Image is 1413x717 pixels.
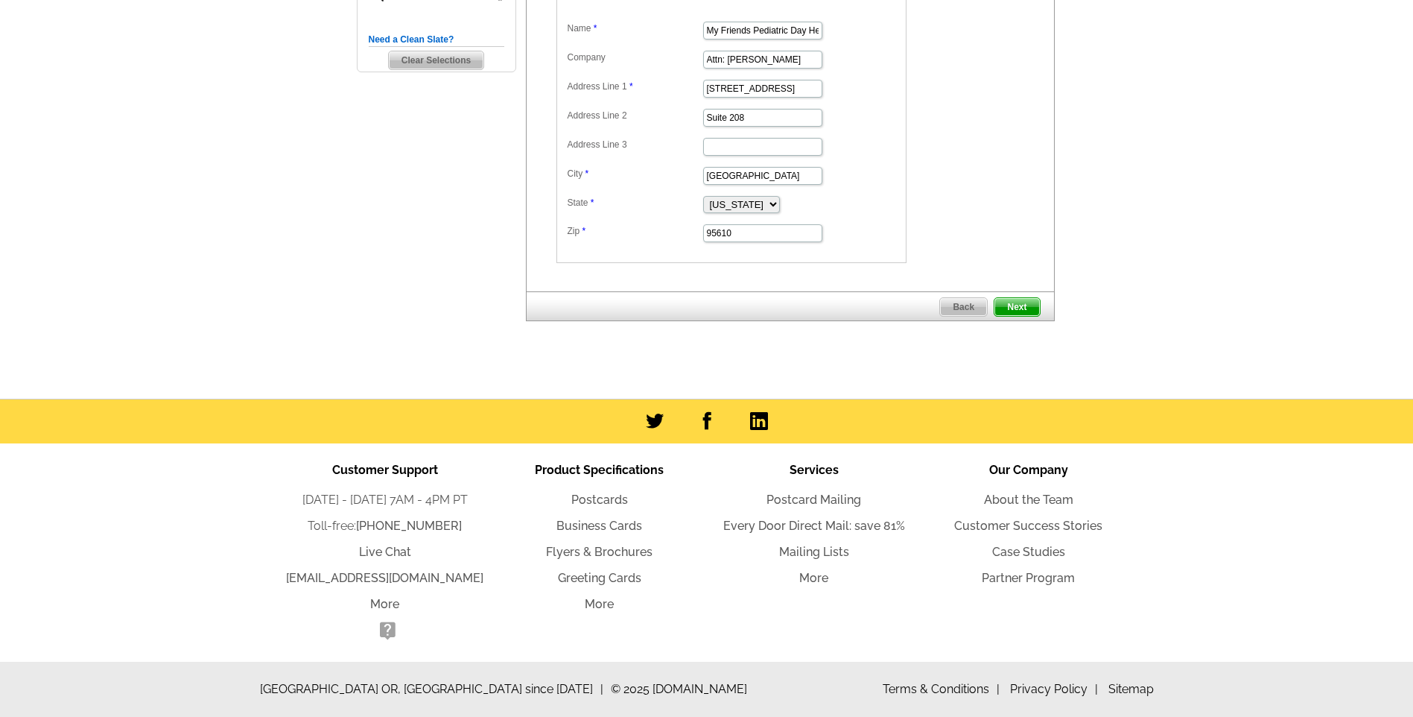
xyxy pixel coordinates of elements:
a: Every Door Direct Mail: save 81% [723,519,905,533]
a: Terms & Conditions [883,682,1000,696]
a: Flyers & Brochures [546,545,652,559]
label: Address Line 1 [568,80,702,93]
label: Zip [568,224,702,238]
a: Case Studies [992,545,1065,559]
h5: Need a Clean Slate? [369,33,504,47]
label: Address Line 3 [568,138,702,151]
span: Services [790,463,839,477]
a: [PHONE_NUMBER] [356,519,462,533]
span: Back [940,298,987,316]
li: Toll-free: [278,517,492,535]
a: Business Cards [556,519,642,533]
a: Sitemap [1108,682,1154,696]
a: Back [939,297,988,317]
a: Privacy Policy [1010,682,1098,696]
a: [EMAIL_ADDRESS][DOMAIN_NAME] [286,571,483,585]
a: About the Team [984,493,1073,507]
a: More [370,597,399,611]
label: Name [568,22,702,35]
a: Partner Program [982,571,1075,585]
a: Mailing Lists [779,545,849,559]
span: © 2025 [DOMAIN_NAME] [611,680,747,698]
a: Greeting Cards [558,571,641,585]
span: [GEOGRAPHIC_DATA] OR, [GEOGRAPHIC_DATA] since [DATE] [260,680,603,698]
li: [DATE] - [DATE] 7AM - 4PM PT [278,491,492,509]
span: Product Specifications [535,463,664,477]
iframe: LiveChat chat widget [1115,370,1413,717]
a: Postcards [571,493,628,507]
label: Company [568,51,702,64]
span: Customer Support [332,463,438,477]
span: Next [994,298,1039,316]
label: Address Line 2 [568,109,702,122]
span: Our Company [989,463,1068,477]
a: More [585,597,614,611]
label: State [568,196,702,209]
a: Customer Success Stories [954,519,1102,533]
a: Postcard Mailing [766,493,861,507]
label: City [568,167,702,180]
a: Live Chat [359,545,411,559]
span: Clear Selections [389,51,483,69]
a: More [799,571,828,585]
